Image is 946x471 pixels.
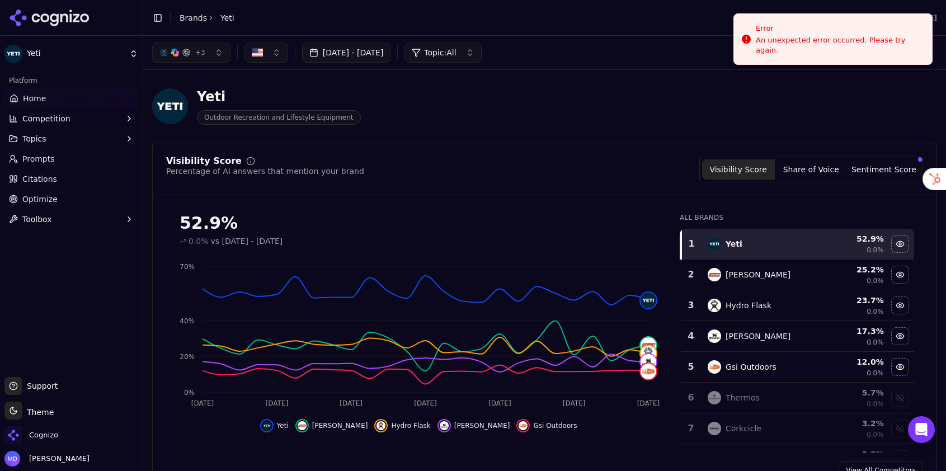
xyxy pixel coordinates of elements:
[708,299,721,312] img: hydro flask
[4,190,138,208] a: Optimize
[756,23,923,34] div: Error
[891,327,909,345] button: Hide stanley data
[681,321,914,352] tr: 4stanley[PERSON_NAME]17.3%0.0%Hide stanley data
[726,423,761,434] div: Corkcicle
[908,416,935,443] div: Open Intercom Messenger
[641,354,656,370] img: stanley
[708,329,721,343] img: stanley
[867,399,884,408] span: 0.0%
[533,421,577,430] span: Gsi Outdoors
[563,399,586,407] tspan: [DATE]
[726,300,771,311] div: Hydro Flask
[23,93,46,104] span: Home
[4,130,138,148] button: Topics
[519,421,528,430] img: gsi outdoors
[824,356,884,368] div: 12.0 %
[516,419,577,432] button: Hide gsi outdoors data
[726,392,760,403] div: Thermos
[152,88,188,124] img: Yeti
[708,360,721,374] img: gsi outdoors
[4,72,138,90] div: Platform
[488,399,511,407] tspan: [DATE]
[848,159,920,180] button: Sentiment Score
[891,358,909,376] button: Hide gsi outdoors data
[824,387,884,398] div: 5.7 %
[641,346,656,361] img: hydro flask
[191,399,214,407] tspan: [DATE]
[685,329,696,343] div: 4
[686,237,696,251] div: 1
[340,399,363,407] tspan: [DATE]
[4,451,20,467] img: Melissa Dowd
[824,418,884,429] div: 3.2 %
[4,110,138,128] button: Competition
[25,454,90,464] span: [PERSON_NAME]
[414,399,437,407] tspan: [DATE]
[197,88,361,106] div: Yeti
[27,49,125,59] span: Yeti
[726,269,790,280] div: [PERSON_NAME]
[685,360,696,374] div: 5
[824,233,884,244] div: 52.9 %
[295,419,368,432] button: Hide coleman data
[4,170,138,188] a: Citations
[867,276,884,285] span: 0.0%
[685,391,696,404] div: 6
[211,235,283,247] span: vs [DATE] - [DATE]
[180,13,207,22] a: Brands
[775,159,848,180] button: Share of Voice
[376,421,385,430] img: hydro flask
[180,353,195,361] tspan: 20%
[708,391,721,404] img: thermos
[260,419,289,432] button: Hide yeti data
[4,90,138,107] a: Home
[685,422,696,435] div: 7
[681,260,914,290] tr: 2coleman[PERSON_NAME]25.2%0.0%Hide coleman data
[22,173,57,185] span: Citations
[708,268,721,281] img: coleman
[641,293,656,308] img: yeti
[22,380,58,392] span: Support
[681,290,914,321] tr: 3hydro flaskHydro Flask23.7%0.0%Hide hydro flask data
[29,430,58,440] span: Cognizo
[891,235,909,253] button: Hide yeti data
[180,213,657,233] div: 52.9%
[641,364,656,379] img: gsi outdoors
[197,110,361,125] span: Outdoor Recreation and Lifestyle Equipment
[4,210,138,228] button: Toolbox
[681,383,914,413] tr: 6thermosThermos5.7%0.0%Show thermos data
[708,237,721,251] img: yeti
[22,113,70,124] span: Competition
[22,214,52,225] span: Toolbox
[726,238,742,249] div: Yeti
[166,166,364,177] div: Percentage of AI answers that mention your brand
[891,296,909,314] button: Hide hydro flask data
[867,246,884,255] span: 0.0%
[708,422,721,435] img: corkcicle
[252,47,263,58] img: US
[22,133,46,144] span: Topics
[266,399,289,407] tspan: [DATE]
[824,449,884,460] div: 2.8 %
[891,266,909,284] button: Hide coleman data
[180,12,234,23] nav: breadcrumb
[680,213,914,222] div: All Brands
[298,421,307,430] img: coleman
[195,48,205,57] span: + 3
[4,451,90,467] button: Open user button
[4,426,22,444] img: Cognizo
[424,47,456,58] span: Topic: All
[391,421,430,430] span: Hydro Flask
[374,419,430,432] button: Hide hydro flask data
[702,159,775,180] button: Visibility Score
[681,229,914,260] tr: 1yetiYeti52.9%0.0%Hide yeti data
[262,421,271,430] img: yeti
[867,307,884,316] span: 0.0%
[867,430,884,439] span: 0.0%
[184,389,195,397] tspan: 0%
[22,408,54,417] span: Theme
[4,150,138,168] a: Prompts
[180,317,195,325] tspan: 40%
[189,235,209,247] span: 0.0%
[277,421,289,430] span: Yeti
